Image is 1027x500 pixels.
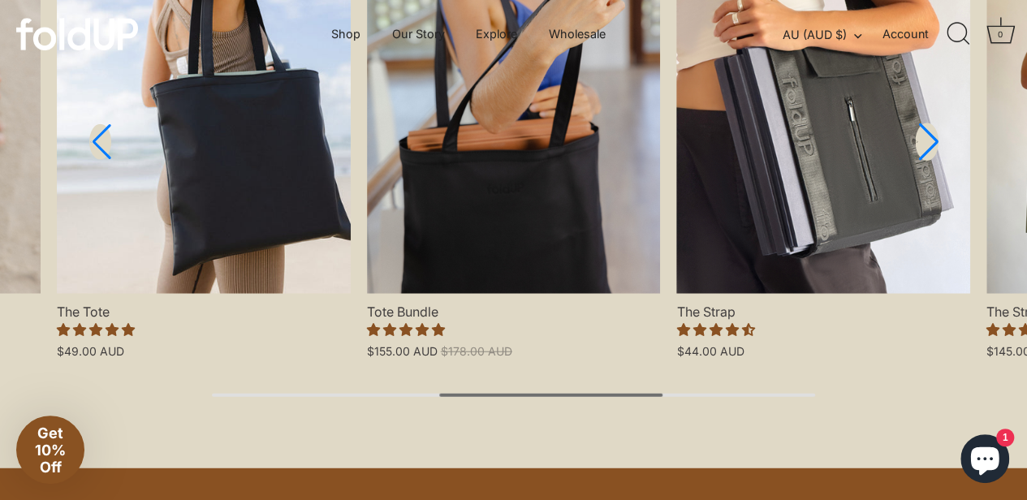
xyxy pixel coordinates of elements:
a: Next slide [915,123,939,161]
span: Tote Bundle [367,294,661,321]
a: Search [940,16,976,52]
a: Shop [317,19,375,50]
span: $44.00 AUD [676,344,744,358]
span: $178.00 AUD [441,344,512,358]
span: 4.50 stars [676,321,754,338]
span: $49.00 AUD [57,344,124,358]
a: Our Story [378,19,459,50]
span: The Tote [57,294,351,321]
span: 5.00 stars [367,321,445,338]
a: Wholesale [535,19,620,50]
inbox-online-store-chat: Shopify online store chat [956,434,1014,487]
a: The Strap 4.50 stars $44.00 AUD [676,294,970,358]
a: Tote Bundle 5.00 stars $155.00 AUD $178.00 AUD [367,294,661,358]
div: Get 10% Off [16,416,84,484]
a: Cart [982,16,1018,52]
a: Explore [462,19,532,50]
span: The Strap [676,294,970,321]
span: $155.00 AUD [367,344,438,358]
button: AU (AUD $) [783,28,879,42]
a: Previous slide [89,124,111,160]
a: Account [882,24,945,44]
div: 0 [992,26,1008,42]
div: Primary navigation [291,19,645,50]
a: The Tote 5.00 stars $49.00 AUD [57,294,351,358]
span: Get 10% Off [35,425,66,476]
span: 5.00 stars [57,321,135,338]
